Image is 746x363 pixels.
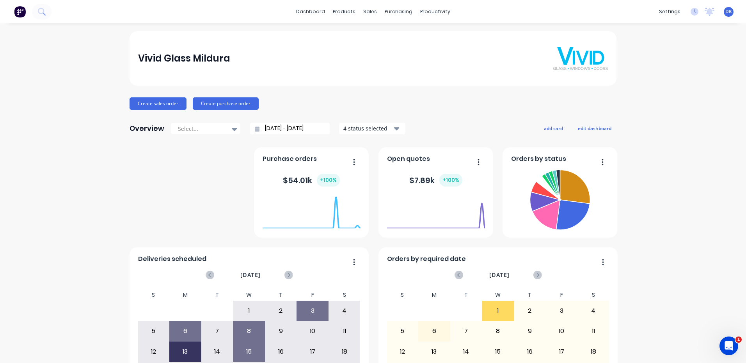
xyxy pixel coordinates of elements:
[138,51,230,66] div: Vivid Glass Mildura
[577,289,609,301] div: S
[381,6,416,18] div: purchasing
[138,289,170,301] div: S
[419,321,450,341] div: 6
[240,271,261,279] span: [DATE]
[233,321,265,341] div: 8
[514,301,545,321] div: 2
[201,289,233,301] div: T
[359,6,381,18] div: sales
[193,97,259,110] button: Create purchase order
[265,289,297,301] div: T
[387,289,419,301] div: S
[339,123,405,134] button: 4 status selected
[578,301,609,321] div: 4
[418,289,450,301] div: M
[539,123,568,133] button: add card
[578,321,609,341] div: 11
[170,342,201,361] div: 13
[297,301,328,321] div: 3
[317,174,340,187] div: + 100 %
[202,321,233,341] div: 7
[265,301,297,321] div: 2
[482,289,514,301] div: W
[265,342,297,361] div: 16
[514,321,545,341] div: 9
[14,6,26,18] img: Factory
[719,337,738,355] iframe: Intercom live chat
[573,123,616,133] button: edit dashboard
[169,289,201,301] div: M
[489,271,510,279] span: [DATE]
[514,342,545,361] div: 16
[725,8,732,15] span: DK
[553,47,608,70] img: Vivid Glass Mildura
[329,6,359,18] div: products
[482,342,513,361] div: 15
[439,174,462,187] div: + 100 %
[329,301,360,321] div: 4
[263,154,317,164] span: Purchase orders
[283,174,340,187] div: $ 54.01k
[138,254,206,264] span: Deliveries scheduled
[387,154,430,164] span: Open quotes
[265,321,297,341] div: 9
[546,342,577,361] div: 17
[416,6,454,18] div: productivity
[545,289,577,301] div: F
[202,342,233,361] div: 14
[451,321,482,341] div: 7
[233,289,265,301] div: W
[655,6,684,18] div: settings
[297,289,329,301] div: F
[450,289,482,301] div: T
[578,342,609,361] div: 18
[329,289,361,301] div: S
[343,124,393,132] div: 4 status selected
[451,342,482,361] div: 14
[409,174,462,187] div: $ 7.89k
[514,289,546,301] div: T
[292,6,329,18] a: dashboard
[130,121,164,136] div: Overview
[297,321,328,341] div: 10
[546,321,577,341] div: 10
[329,342,360,361] div: 18
[233,342,265,361] div: 15
[482,321,513,341] div: 8
[419,342,450,361] div: 13
[297,342,328,361] div: 17
[138,342,169,361] div: 12
[387,321,418,341] div: 5
[387,342,418,361] div: 12
[130,97,186,110] button: Create sales order
[170,321,201,341] div: 6
[138,321,169,341] div: 5
[735,337,742,343] span: 1
[511,154,566,164] span: Orders by status
[329,321,360,341] div: 11
[482,301,513,321] div: 1
[233,301,265,321] div: 1
[546,301,577,321] div: 3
